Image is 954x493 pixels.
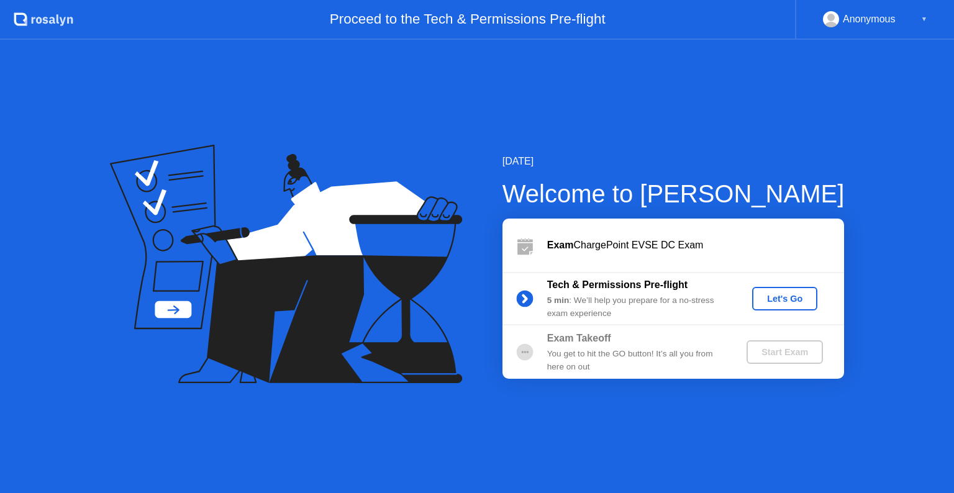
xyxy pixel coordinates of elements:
b: Exam Takeoff [547,333,611,343]
div: Welcome to [PERSON_NAME] [502,175,845,212]
div: Let's Go [757,294,812,304]
button: Let's Go [752,287,817,310]
div: Start Exam [752,347,818,357]
div: [DATE] [502,154,845,169]
button: Start Exam [747,340,823,364]
div: ▼ [921,11,927,27]
b: Exam [547,240,574,250]
div: Anonymous [843,11,896,27]
div: ChargePoint EVSE DC Exam [547,238,844,253]
div: : We’ll help you prepare for a no-stress exam experience [547,294,726,320]
b: 5 min [547,296,570,305]
b: Tech & Permissions Pre-flight [547,279,688,290]
div: You get to hit the GO button! It’s all you from here on out [547,348,726,373]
